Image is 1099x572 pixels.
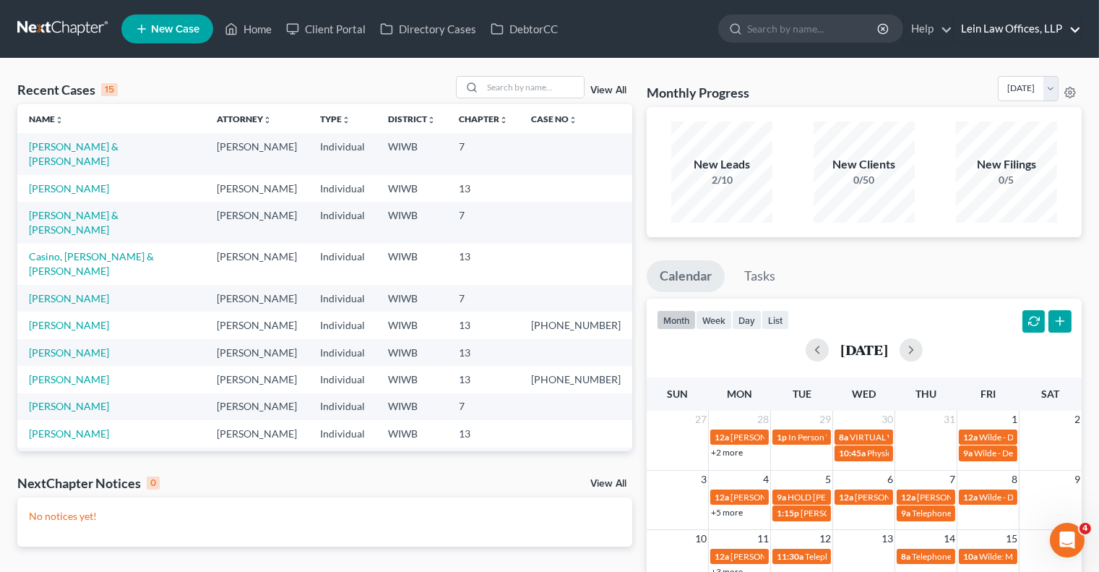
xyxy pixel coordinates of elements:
[1010,471,1019,488] span: 8
[29,373,109,385] a: [PERSON_NAME]
[205,339,309,366] td: [PERSON_NAME]
[309,339,376,366] td: Individual
[852,388,876,400] span: Wed
[671,156,772,173] div: New Leads
[850,432,1077,443] span: VIRTUAL WC Hearing - [PERSON_NAME] [PERSON_NAME]
[1010,411,1019,428] span: 1
[376,175,447,202] td: WIWB
[569,116,577,124] i: unfold_more
[1050,523,1085,558] iframe: Intercom live chat
[520,366,632,393] td: [PHONE_NUMBER]
[17,474,160,492] div: NextChapter Notices
[29,292,109,304] a: [PERSON_NAME]
[777,492,786,503] span: 9a
[963,492,978,503] span: 12a
[205,448,309,474] td: [PERSON_NAME]
[151,24,199,35] span: New Case
[715,432,729,443] span: 12a
[839,492,853,503] span: 12a
[447,133,520,174] td: 7
[309,285,376,312] td: Individual
[981,388,996,400] span: Fri
[942,411,957,428] span: 31
[762,310,789,330] button: list
[979,551,1080,562] span: Wilde: Mediation via Zoom
[447,285,520,312] td: 7
[647,84,749,101] h3: Monthly Progress
[727,388,752,400] span: Mon
[376,285,447,312] td: WIWB
[974,448,1090,458] span: Wilde - Depo of Corporate Rep
[788,432,1025,443] span: In Person WC Hearing - [PERSON_NAME] [PERSON_NAME] sa
[376,366,447,393] td: WIWB
[205,393,309,420] td: [PERSON_NAME]
[867,448,938,458] span: Physical - Plaintiff -
[917,492,1074,503] span: [PERSON_NAME] - Our RESP to DISC due
[732,310,762,330] button: day
[694,411,708,428] span: 27
[447,339,520,366] td: 13
[483,77,584,98] input: Search by name...
[814,173,915,187] div: 0/50
[205,312,309,338] td: [PERSON_NAME]
[963,448,973,458] span: 9a
[915,388,936,400] span: Thu
[711,447,743,458] a: +2 more
[309,175,376,202] td: Individual
[904,16,952,42] a: Help
[696,310,732,330] button: week
[309,420,376,447] td: Individual
[205,285,309,312] td: [PERSON_NAME]
[956,173,1057,187] div: 0/5
[1004,530,1019,547] span: 15
[263,116,272,124] i: unfold_more
[840,342,888,357] h2: [DATE]
[376,202,447,243] td: WIWB
[309,133,376,174] td: Individual
[699,471,708,488] span: 3
[531,114,577,124] a: Case Nounfold_more
[747,15,879,42] input: Search by name...
[901,492,915,503] span: 12a
[29,400,109,412] a: [PERSON_NAME]
[29,140,118,167] a: [PERSON_NAME] & [PERSON_NAME]
[886,471,895,488] span: 6
[427,116,436,124] i: unfold_more
[17,81,118,98] div: Recent Cases
[818,530,832,547] span: 12
[447,366,520,393] td: 13
[805,551,1047,562] span: Telephone WC Pre-Hearing [PERSON_NAME] [PERSON_NAME]
[29,509,621,524] p: No notices yet!
[447,448,520,474] td: 7
[205,244,309,285] td: [PERSON_NAME]
[788,492,926,503] span: HOLD [PERSON_NAME] - Mediation
[948,471,957,488] span: 7
[715,551,729,562] span: 12a
[777,508,799,518] span: 1:15p
[901,551,910,562] span: 8a
[756,530,770,547] span: 11
[29,182,109,195] a: [PERSON_NAME]
[942,530,957,547] span: 14
[320,114,350,124] a: Typeunfold_more
[731,260,788,292] a: Tasks
[777,551,803,562] span: 11:30a
[376,339,447,366] td: WIWB
[499,116,508,124] i: unfold_more
[55,116,64,124] i: unfold_more
[814,156,915,173] div: New Clients
[309,448,376,474] td: Individual
[818,411,832,428] span: 29
[1073,471,1082,488] span: 9
[880,530,895,547] span: 13
[756,411,770,428] span: 28
[29,250,154,277] a: Casino, [PERSON_NAME] & [PERSON_NAME]
[839,448,866,458] span: 10:45a
[309,366,376,393] td: Individual
[217,16,279,42] a: Home
[667,388,688,400] span: Sun
[447,202,520,243] td: 7
[520,312,632,338] td: [PHONE_NUMBER]
[205,202,309,243] td: [PERSON_NAME]
[793,388,811,400] span: Tue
